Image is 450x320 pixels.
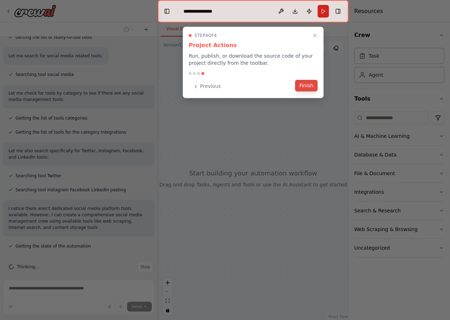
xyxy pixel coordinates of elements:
[162,6,172,16] button: Hide left sidebar
[295,80,318,91] button: Finish
[311,31,319,40] button: Close walkthrough
[189,41,318,50] h3: Project Actions
[189,81,225,92] button: Previous
[189,52,318,66] p: Run, publish, or download the source code of your project directly from the toolbar.
[194,33,217,38] span: Step 4 of 4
